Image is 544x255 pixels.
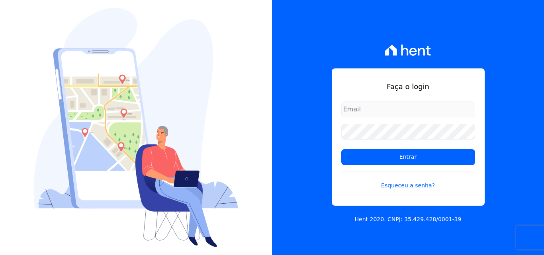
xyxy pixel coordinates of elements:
img: Login [34,8,239,247]
p: Hent 2020. CNPJ: 35.429.428/0001-39 [355,215,462,224]
input: Entrar [341,149,475,165]
a: Esqueceu a senha? [341,171,475,190]
input: Email [341,101,475,117]
h1: Faça o login [341,81,475,92]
